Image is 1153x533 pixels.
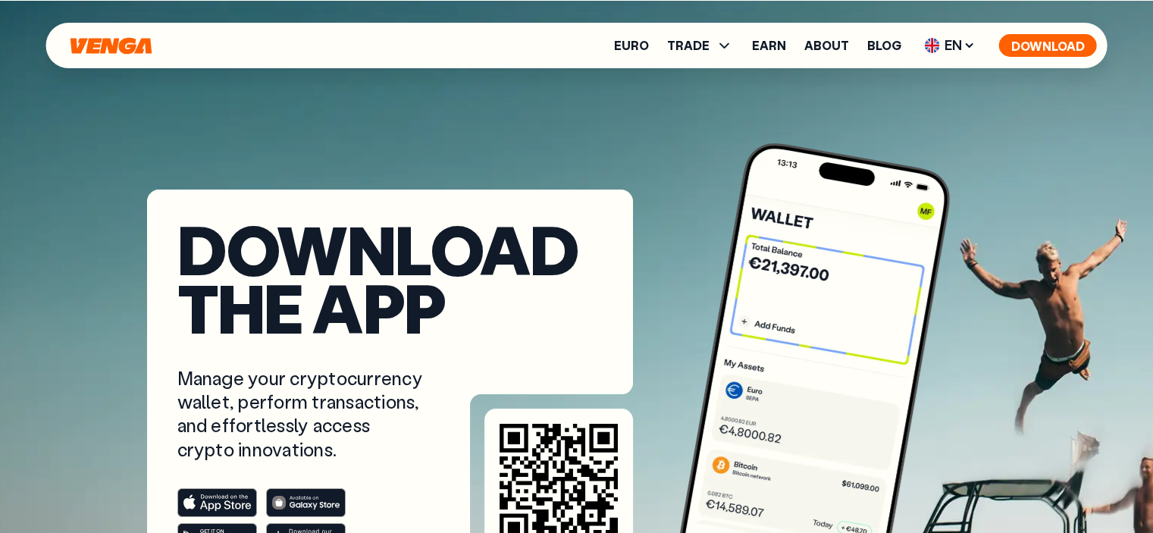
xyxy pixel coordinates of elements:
a: Blog [867,39,901,52]
span: EN [920,33,981,58]
button: Download [999,34,1097,57]
h1: Download the app [177,220,603,336]
a: Euro [614,39,649,52]
p: Manage your cryptocurrency wallet, perform transactions, and effortlessly access crypto innovations. [177,366,426,461]
a: Earn [752,39,786,52]
img: flag-uk [925,38,940,53]
svg: Home [69,37,154,55]
span: TRADE [667,39,710,52]
a: About [804,39,849,52]
span: TRADE [667,36,734,55]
